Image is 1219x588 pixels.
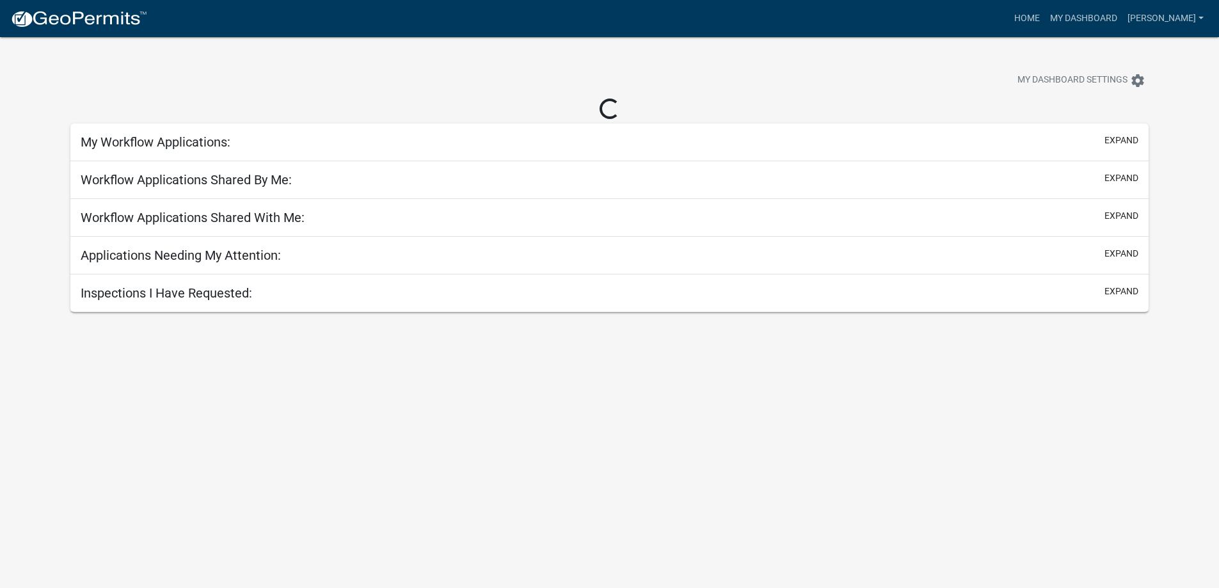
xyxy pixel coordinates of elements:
button: expand [1104,247,1138,260]
a: My Dashboard [1045,6,1122,31]
h5: Applications Needing My Attention: [81,248,281,263]
button: expand [1104,134,1138,147]
h5: My Workflow Applications: [81,134,230,150]
button: My Dashboard Settingssettings [1007,68,1156,93]
button: expand [1104,209,1138,223]
h5: Workflow Applications Shared With Me: [81,210,305,225]
button: expand [1104,285,1138,298]
h5: Workflow Applications Shared By Me: [81,172,292,187]
a: Home [1009,6,1045,31]
a: [PERSON_NAME] [1122,6,1209,31]
h5: Inspections I Have Requested: [81,285,252,301]
span: My Dashboard Settings [1017,73,1127,88]
i: settings [1130,73,1145,88]
button: expand [1104,171,1138,185]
